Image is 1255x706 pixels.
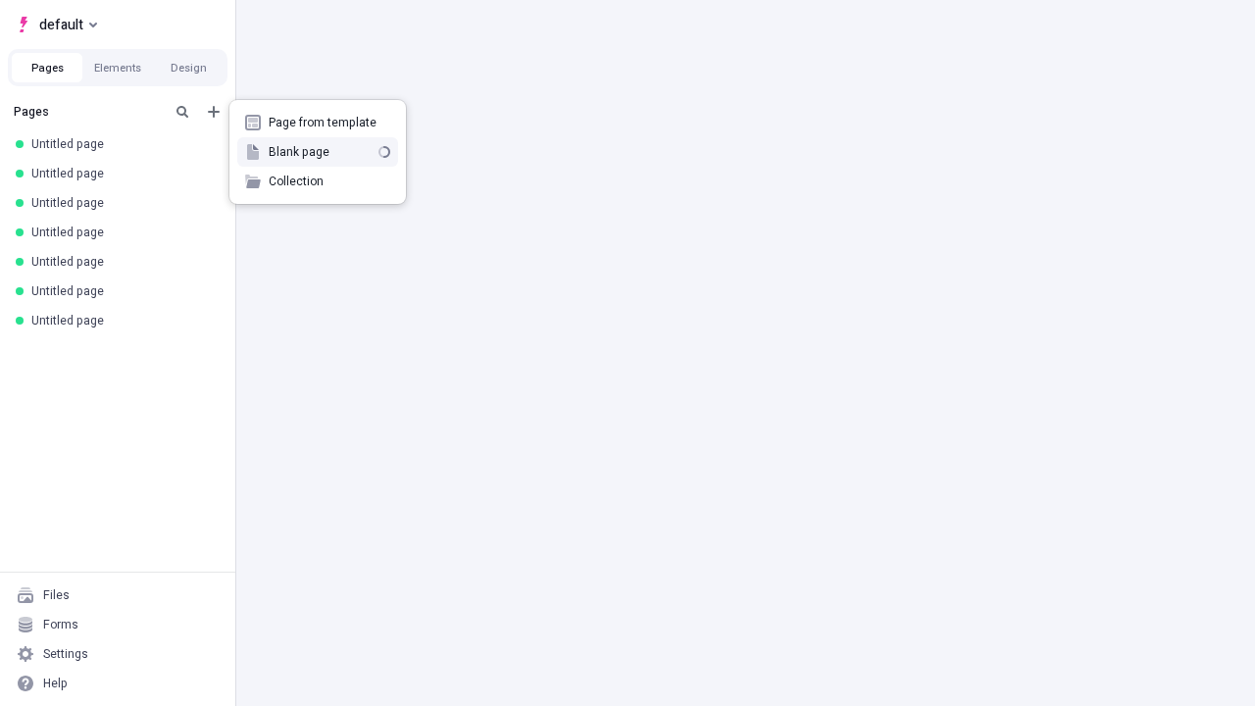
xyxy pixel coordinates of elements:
[269,144,371,160] span: Blank page
[153,53,224,82] button: Design
[43,676,68,691] div: Help
[229,100,406,204] div: Add new
[43,617,78,632] div: Forms
[31,313,212,328] div: Untitled page
[82,53,153,82] button: Elements
[31,166,212,181] div: Untitled page
[31,254,212,270] div: Untitled page
[31,195,212,211] div: Untitled page
[202,100,226,124] button: Add new
[31,136,212,152] div: Untitled page
[269,115,390,130] span: Page from template
[12,53,82,82] button: Pages
[31,225,212,240] div: Untitled page
[39,13,83,36] span: default
[269,174,390,189] span: Collection
[8,10,105,39] button: Select site
[31,283,212,299] div: Untitled page
[14,104,163,120] div: Pages
[43,646,88,662] div: Settings
[43,587,70,603] div: Files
